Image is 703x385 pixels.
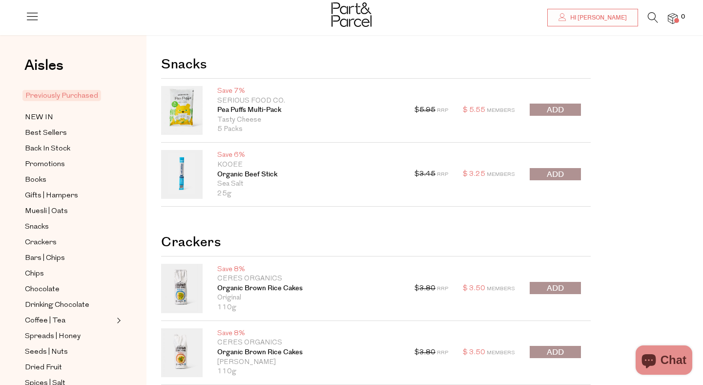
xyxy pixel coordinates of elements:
[469,171,485,178] span: 3.25
[25,190,78,202] span: Gifts | Hampers
[437,172,448,177] span: RRP
[414,285,419,292] span: $
[487,172,515,177] span: Members
[463,285,468,292] span: $
[25,268,114,280] a: Chips
[217,96,400,106] p: Serious Food Co.
[217,125,400,134] p: 5 Packs
[25,111,114,124] a: NEW IN
[25,127,114,139] a: Best Sellers
[668,13,678,23] a: 0
[25,174,114,186] a: Books
[419,349,435,356] s: 3.80
[419,285,435,292] s: 3.80
[487,286,515,292] span: Members
[217,106,400,115] a: Pea Puffs Multi-Pack
[25,346,114,358] a: Seeds | Nuts
[568,14,627,22] span: Hi [PERSON_NAME]
[437,350,448,356] span: RRP
[487,350,515,356] span: Members
[487,108,515,113] span: Members
[217,303,400,313] p: 110g
[25,158,114,171] a: Promotions
[217,179,400,189] p: Sea Salt
[217,338,400,348] p: Ceres Organics
[25,331,81,342] span: Spreads | Honey
[25,252,114,264] a: Bars | Chips
[217,189,400,199] p: 25g
[25,315,114,327] a: Coffee | Tea
[414,107,419,114] span: $
[25,221,114,233] a: Snacks
[217,115,400,125] p: Tasty Cheese
[217,348,400,358] a: Organic Brown Rice Cakes
[25,159,65,171] span: Promotions
[25,190,114,202] a: Gifts | Hampers
[25,128,67,139] span: Best Sellers
[25,112,53,124] span: NEW IN
[217,358,400,367] p: [PERSON_NAME]
[25,143,114,155] a: Back In Stock
[463,171,468,178] span: $
[25,330,114,342] a: Spreads | Honey
[25,362,62,374] span: Dried Fruit
[24,55,63,76] span: Aisles
[679,13,687,21] span: 0
[25,283,114,296] a: Chocolate
[25,221,49,233] span: Snacks
[217,170,400,180] a: Organic Beef Stick
[331,2,372,27] img: Part&Parcel
[414,171,419,178] span: $
[633,345,695,377] inbox-online-store-chat: Shopify online store chat
[463,349,468,356] span: $
[217,293,400,303] p: Original
[217,367,400,377] p: 110g
[161,221,591,257] h2: Crackers
[217,329,400,339] p: Save 8%
[217,265,400,275] p: Save 8%
[25,284,60,296] span: Chocolate
[437,286,448,292] span: RRP
[114,315,121,326] button: Expand/Collapse Coffee | Tea
[469,107,485,114] span: 5.55
[217,160,400,170] p: KOOEE
[217,274,400,284] p: Ceres Organics
[25,90,114,102] a: Previously Purchased
[25,237,57,249] span: Crackers
[25,299,89,311] span: Drinking Chocolate
[25,236,114,249] a: Crackers
[25,315,65,327] span: Coffee | Tea
[24,58,63,83] a: Aisles
[217,150,400,160] p: Save 6%
[25,362,114,374] a: Dried Fruit
[25,143,70,155] span: Back In Stock
[25,205,114,217] a: Muesli | Oats
[25,253,65,264] span: Bars | Chips
[22,90,101,101] span: Previously Purchased
[161,43,591,79] h2: Snacks
[419,107,435,114] s: 5.95
[217,86,400,96] p: Save 7%
[414,349,419,356] span: $
[25,268,44,280] span: Chips
[469,285,485,292] span: 3.50
[469,349,485,356] span: 3.50
[217,284,400,294] a: Organic Brown Rice Cakes
[437,108,448,113] span: RRP
[25,206,68,217] span: Muesli | Oats
[25,346,68,358] span: Seeds | Nuts
[25,299,114,311] a: Drinking Chocolate
[463,107,468,114] span: $
[25,174,46,186] span: Books
[547,9,638,26] a: Hi [PERSON_NAME]
[419,171,435,178] s: 3.45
